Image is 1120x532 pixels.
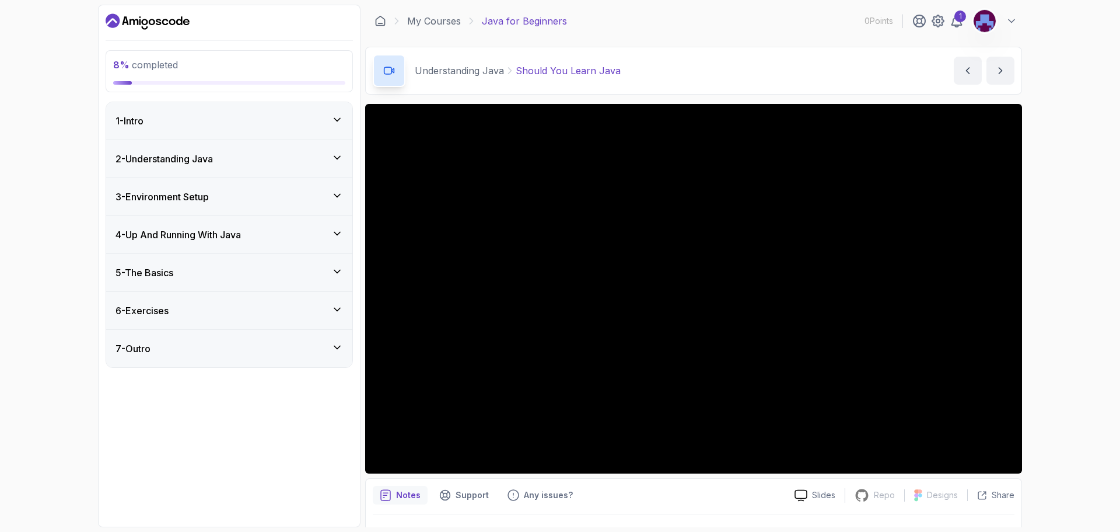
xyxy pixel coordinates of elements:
button: Support button [432,486,496,505]
p: Support [456,489,489,501]
p: Java for Beginners [482,14,567,28]
a: Dashboard [374,15,386,27]
p: Understanding Java [415,64,504,78]
button: 4-Up And Running With Java [106,216,352,253]
button: 7-Outro [106,330,352,367]
button: notes button [373,486,428,505]
button: 1-Intro [106,102,352,140]
button: Feedback button [501,486,580,505]
p: Any issues? [524,489,573,501]
button: 5-The Basics [106,254,352,291]
h3: 3 - Environment Setup [116,190,209,204]
h3: 1 - Intro [116,114,143,128]
a: 1 [950,14,964,28]
h3: 5 - The Basics [116,266,173,280]
div: 1 [954,11,966,22]
iframe: 2 - Should You Learn Java [365,104,1022,474]
p: Notes [396,489,421,501]
button: Share [967,489,1014,501]
p: Designs [927,489,958,501]
h3: 6 - Exercises [116,304,169,318]
button: 2-Understanding Java [106,140,352,178]
a: My Courses [407,14,461,28]
span: completed [113,59,178,71]
h3: 4 - Up And Running With Java [116,228,241,242]
h3: 2 - Understanding Java [116,152,213,166]
button: 6-Exercises [106,292,352,329]
button: user profile image [973,9,1017,33]
p: 0 Points [864,15,893,27]
a: Dashboard [106,12,190,31]
p: Slides [812,489,835,501]
h3: 7 - Outro [116,342,150,356]
span: 8 % [113,59,129,71]
button: previous content [954,57,982,85]
p: Share [992,489,1014,501]
img: user profile image [974,10,996,32]
a: Slides [785,489,845,502]
button: next content [986,57,1014,85]
p: Should You Learn Java [516,64,621,78]
p: Repo [874,489,895,501]
button: 3-Environment Setup [106,178,352,215]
